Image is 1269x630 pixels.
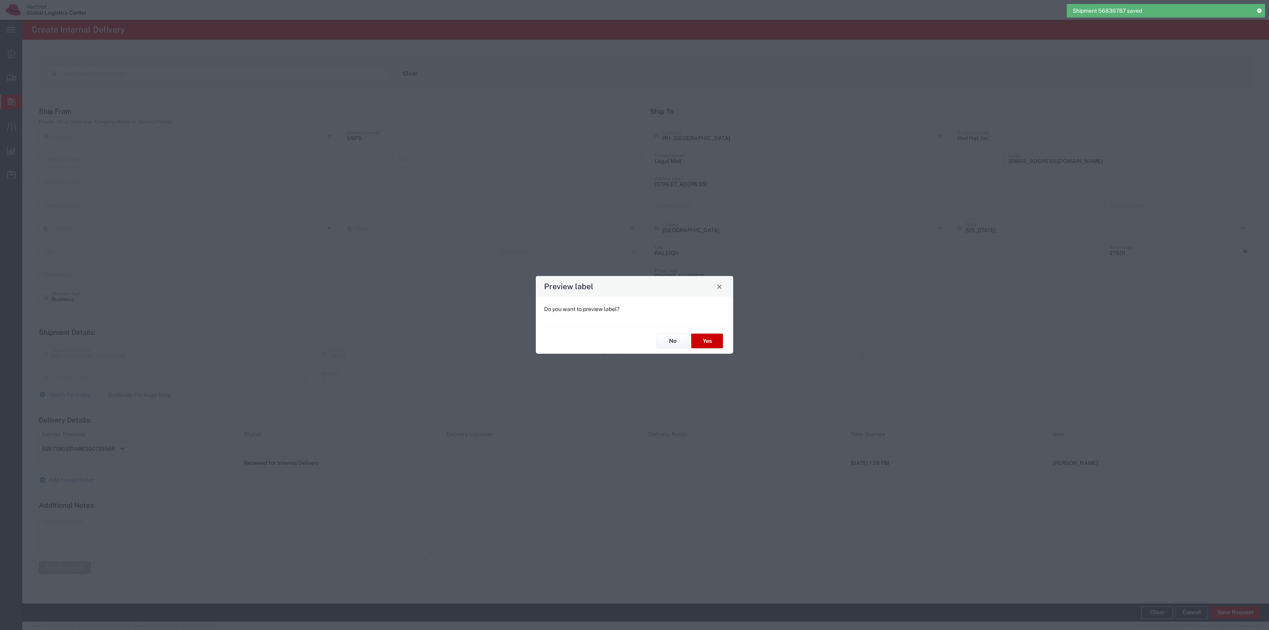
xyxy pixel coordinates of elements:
[691,334,723,348] button: Yes
[544,305,725,313] p: Do you want to preview label?
[657,334,688,348] button: No
[714,281,725,292] button: Close
[544,280,593,292] h4: Preview label
[1073,7,1142,15] span: Shipment 56836787 saved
